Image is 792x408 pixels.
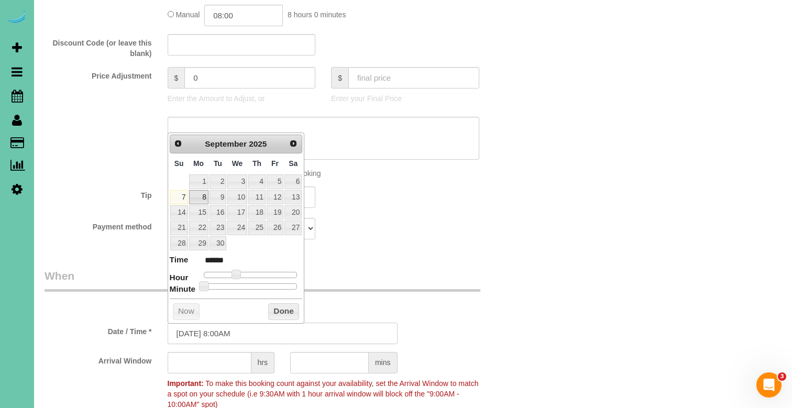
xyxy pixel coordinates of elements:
a: 6 [284,174,302,189]
a: 8 [189,190,208,204]
span: Manual [175,10,200,19]
a: 20 [284,205,302,219]
span: Sunday [174,159,184,168]
span: mins [369,352,398,373]
label: Discount Code (or leave this blank) [37,34,160,59]
input: MM/DD/YYYY HH:MM [168,323,398,344]
a: 26 [267,220,283,235]
img: Automaid Logo [6,10,27,25]
a: 4 [248,174,266,189]
a: 13 [284,190,302,204]
label: Arrival Window [37,352,160,366]
legend: When [45,268,480,292]
a: 16 [210,205,226,219]
span: $ [331,67,348,89]
span: Next [289,139,298,148]
iframe: Intercom live chat [756,372,782,398]
a: 11 [248,190,266,204]
dt: Minute [170,283,196,296]
a: 9 [210,190,226,204]
a: 21 [170,220,188,235]
span: Tuesday [214,159,222,168]
span: Friday [271,159,279,168]
span: Saturday [289,159,298,168]
a: 14 [170,205,188,219]
a: 29 [189,236,208,250]
a: 2 [210,174,226,189]
label: Tip [37,186,160,201]
p: Enter your Final Price [331,93,479,104]
label: Date / Time * [37,323,160,337]
a: 10 [227,190,247,204]
a: 18 [248,205,266,219]
a: 22 [189,220,208,235]
dt: Time [170,254,189,267]
a: 12 [267,190,283,204]
span: hrs [251,352,274,373]
input: final price [348,67,479,89]
label: Price Adjustment [37,67,160,81]
dt: Hour [170,272,189,285]
a: Prev [171,136,186,151]
a: 24 [227,220,247,235]
button: Done [268,303,299,320]
a: 1 [189,174,208,189]
a: 23 [210,220,226,235]
a: 15 [189,205,208,219]
a: 17 [227,205,247,219]
a: 25 [248,220,266,235]
a: 7 [170,190,188,204]
span: Prev [174,139,182,148]
p: Enter the Amount to Adjust, or [168,93,316,104]
a: 30 [210,236,226,250]
span: Monday [193,159,204,168]
a: 27 [284,220,302,235]
a: 3 [227,174,247,189]
strong: Important: [168,379,204,388]
span: Thursday [252,159,261,168]
a: 5 [267,174,283,189]
span: 8 hours 0 minutes [288,10,346,19]
a: Next [287,136,301,151]
a: 19 [267,205,283,219]
span: September [205,139,247,148]
span: $ [168,67,185,89]
span: 2025 [249,139,267,148]
label: Payment method [37,218,160,232]
span: Wednesday [232,159,243,168]
button: Now [173,303,200,320]
a: 28 [170,236,188,250]
span: 3 [778,372,786,381]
